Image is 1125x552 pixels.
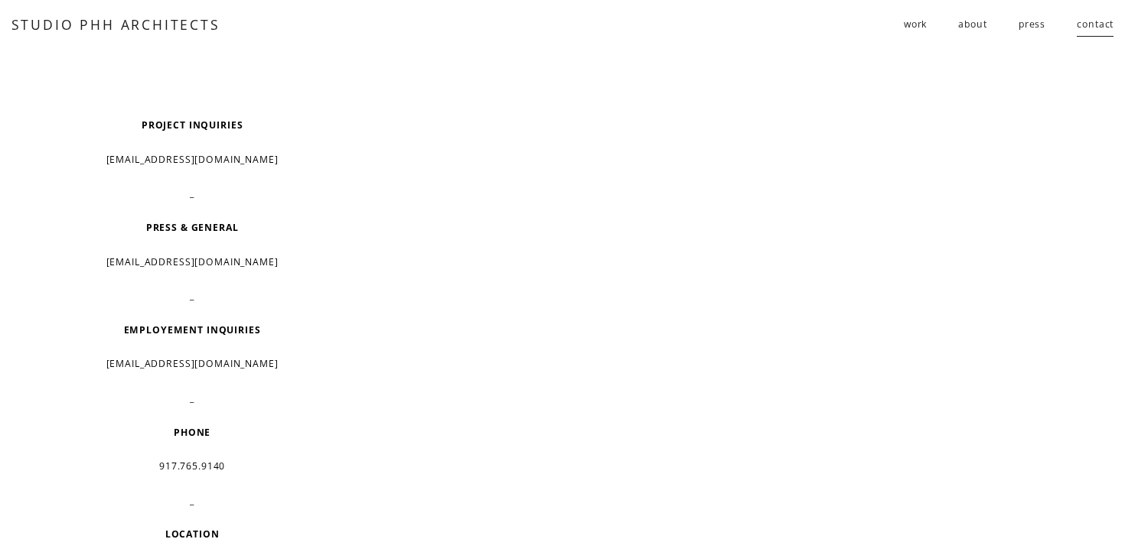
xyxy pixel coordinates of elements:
[57,387,327,411] p: _
[57,489,327,513] p: _
[57,455,327,479] p: 917.765.9140
[958,12,986,37] a: about
[57,182,327,206] p: _
[57,251,327,274] p: [EMAIL_ADDRESS][DOMAIN_NAME]
[57,284,327,308] p: _
[904,13,927,37] span: work
[124,323,261,336] strong: EMPLOYEMENT INQUIRIES
[174,426,210,439] strong: PHONE
[1019,12,1045,37] a: press
[146,221,239,234] strong: PRESS & GENERAL
[904,12,927,37] a: folder dropdown
[57,148,327,172] p: [EMAIL_ADDRESS][DOMAIN_NAME]
[11,15,220,34] a: STUDIO PHH ARCHITECTS
[57,352,327,376] p: [EMAIL_ADDRESS][DOMAIN_NAME]
[165,528,220,541] strong: LOCATION
[142,119,243,132] strong: PROJECT INQUIRIES
[1077,12,1114,37] a: contact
